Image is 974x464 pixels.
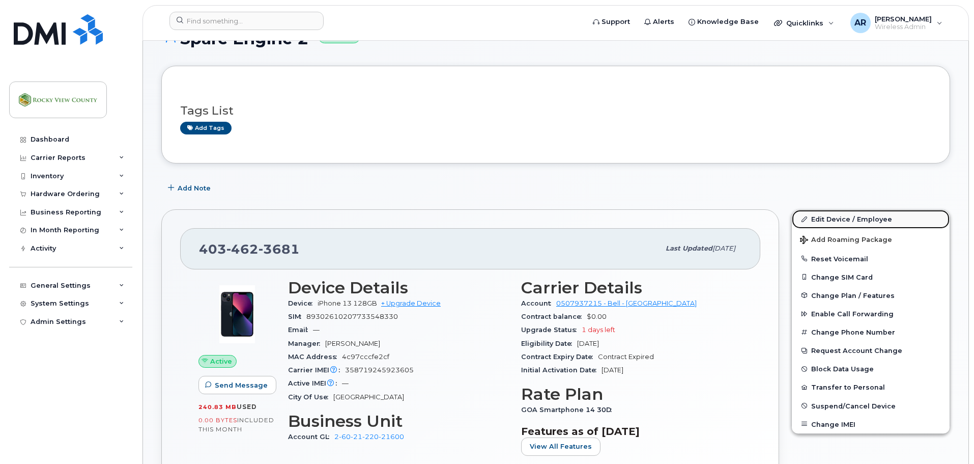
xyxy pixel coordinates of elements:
[210,357,232,366] span: Active
[930,420,966,456] iframe: Messenger Launcher
[521,385,742,403] h3: Rate Plan
[325,340,380,347] span: [PERSON_NAME]
[521,313,587,320] span: Contract balance
[601,366,623,374] span: [DATE]
[288,279,509,297] h3: Device Details
[180,122,232,134] a: Add tags
[161,179,219,197] button: Add Note
[342,353,389,361] span: 4c97cccfe2cf
[521,326,582,334] span: Upgrade Status
[521,299,556,307] span: Account
[521,366,601,374] span: Initial Activation Date
[792,268,950,286] button: Change SIM Card
[198,376,276,394] button: Send Message
[521,438,600,456] button: View All Features
[577,340,599,347] span: [DATE]
[792,250,950,268] button: Reset Voicemail
[811,310,894,318] span: Enable Call Forwarding
[198,416,274,433] span: included this month
[792,415,950,433] button: Change IMEI
[800,236,892,245] span: Add Roaming Package
[875,23,932,31] span: Wireless Admin
[226,241,259,257] span: 462
[521,406,617,414] span: GOA Smartphone 14 30D
[198,417,237,424] span: 0.00 Bytes
[288,353,342,361] span: MAC Address
[334,433,404,441] a: 2-60-21-220-21600
[792,286,950,305] button: Change Plan / Features
[587,313,607,320] span: $0.00
[530,442,592,451] span: View All Features
[333,393,404,401] span: [GEOGRAPHIC_DATA]
[811,291,895,299] span: Change Plan / Features
[288,340,325,347] span: Manager
[288,326,313,334] span: Email
[169,12,324,30] input: Find something...
[259,241,300,257] span: 3681
[843,13,950,33] div: Adnan Rafih
[712,244,735,252] span: [DATE]
[697,17,759,27] span: Knowledge Base
[288,412,509,430] h3: Business Unit
[792,305,950,323] button: Enable Call Forwarding
[288,299,318,307] span: Device
[237,403,257,411] span: used
[854,17,866,29] span: AR
[653,17,674,27] span: Alerts
[198,403,237,411] span: 240.83 MB
[792,397,950,415] button: Suspend/Cancel Device
[521,279,742,297] h3: Carrier Details
[288,313,306,320] span: SIM
[601,17,630,27] span: Support
[792,323,950,341] button: Change Phone Number
[288,433,334,441] span: Account GL
[180,104,931,117] h3: Tags List
[178,183,211,193] span: Add Note
[792,341,950,360] button: Request Account Change
[598,353,654,361] span: Contract Expired
[582,326,615,334] span: 1 days left
[521,353,598,361] span: Contract Expiry Date
[786,19,823,27] span: Quicklinks
[666,244,712,252] span: Last updated
[306,313,398,320] span: 89302610207733548330
[556,299,697,307] a: 0507937215 - Bell - [GEOGRAPHIC_DATA]
[767,13,841,33] div: Quicklinks
[792,229,950,250] button: Add Roaming Package
[288,393,333,401] span: City Of Use
[288,366,345,374] span: Carrier IMEI
[345,366,414,374] span: 358719245923605
[381,299,441,307] a: + Upgrade Device
[637,12,681,32] a: Alerts
[792,360,950,378] button: Block Data Usage
[811,402,896,410] span: Suspend/Cancel Device
[199,241,300,257] span: 403
[875,15,932,23] span: [PERSON_NAME]
[318,299,377,307] span: iPhone 13 128GB
[215,380,268,390] span: Send Message
[288,379,342,387] span: Active IMEI
[313,326,320,334] span: —
[342,379,349,387] span: —
[792,378,950,396] button: Transfer to Personal
[792,210,950,228] a: Edit Device / Employee
[586,12,637,32] a: Support
[521,425,742,438] h3: Features as of [DATE]
[681,12,766,32] a: Knowledge Base
[521,340,577,347] span: Eligibility Date
[207,284,268,345] img: image20231002-3703462-1ig824h.jpeg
